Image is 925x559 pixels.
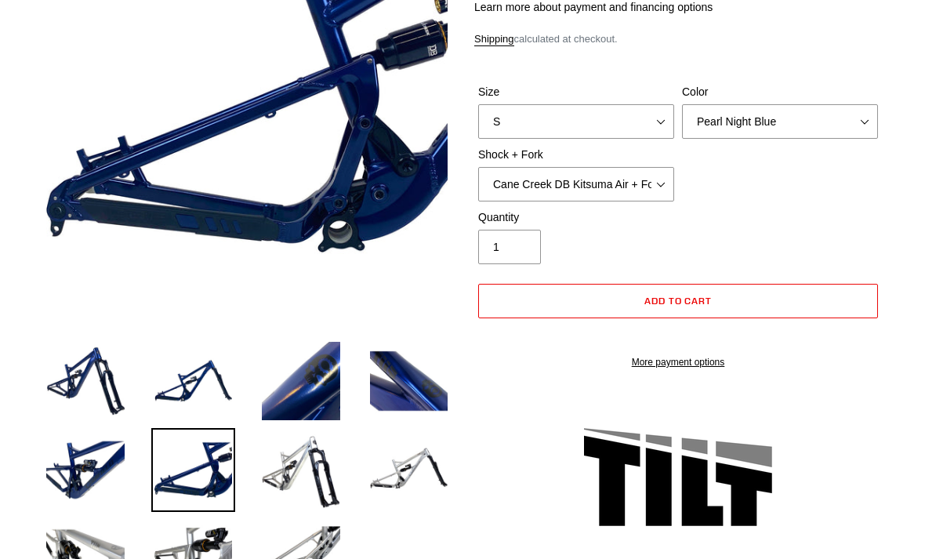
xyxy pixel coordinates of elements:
[43,428,128,513] img: Load image into Gallery viewer, TILT - Frame, Shock + Fork
[43,339,128,423] img: Load image into Gallery viewer, TILT - Frame, Shock + Fork
[644,295,713,307] span: Add to cart
[478,84,674,100] label: Size
[682,84,878,100] label: Color
[474,33,514,46] a: Shipping
[474,1,713,13] a: Learn more about payment and financing options
[259,428,343,513] img: Load image into Gallery viewer, TILT - Frame, Shock + Fork
[151,428,236,513] img: Load image into Gallery viewer, TILT - Frame, Shock + Fork
[259,339,343,423] img: Load image into Gallery viewer, TILT - Frame, Shock + Fork
[474,31,882,47] div: calculated at checkout.
[478,284,878,318] button: Add to cart
[478,209,674,226] label: Quantity
[151,339,236,423] img: Load image into Gallery viewer, TILT - Frame, Shock + Fork
[478,147,674,163] label: Shock + Fork
[478,355,878,369] a: More payment options
[367,339,452,423] img: Load image into Gallery viewer, TILT - Frame, Shock + Fork
[367,428,452,513] img: Load image into Gallery viewer, TILT - Frame, Shock + Fork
